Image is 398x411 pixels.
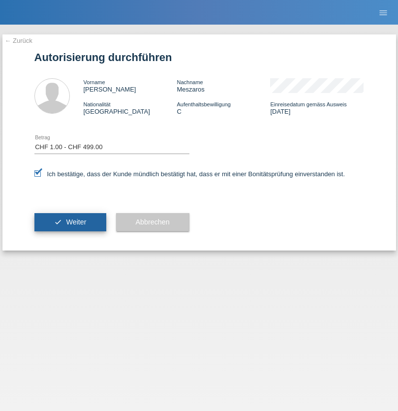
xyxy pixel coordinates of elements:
[84,101,111,107] span: Nationalität
[5,37,32,44] a: ← Zurück
[34,170,345,178] label: Ich bestätige, dass der Kunde mündlich bestätigt hat, dass er mit einer Bonitätsprüfung einversta...
[378,8,388,18] i: menu
[34,51,364,63] h1: Autorisierung durchführen
[34,213,106,232] button: check Weiter
[177,79,203,85] span: Nachname
[66,218,86,226] span: Weiter
[84,79,105,85] span: Vorname
[84,100,177,115] div: [GEOGRAPHIC_DATA]
[54,218,62,226] i: check
[177,100,270,115] div: C
[177,78,270,93] div: Meszaros
[177,101,230,107] span: Aufenthaltsbewilligung
[270,101,346,107] span: Einreisedatum gemäss Ausweis
[270,100,364,115] div: [DATE]
[136,218,170,226] span: Abbrechen
[84,78,177,93] div: [PERSON_NAME]
[373,9,393,15] a: menu
[116,213,189,232] button: Abbrechen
